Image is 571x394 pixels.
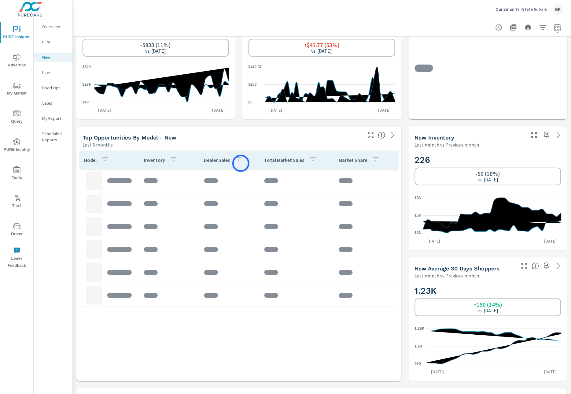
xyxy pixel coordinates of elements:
span: Advertise [2,54,31,69]
p: PIPA [42,39,68,45]
p: [DATE] [540,238,561,244]
span: My Market [2,82,31,97]
p: Overview [42,24,68,30]
p: [DATE] [208,107,229,113]
h5: Top Opportunities by Model - New [83,134,176,141]
text: 1.29K [415,327,425,331]
p: Scheduled Reports [42,131,68,143]
p: vs. [DATE] [146,48,166,54]
span: Find the biggest opportunities within your model lineup by seeing how each model is selling in yo... [378,132,385,139]
button: Select Date Range [551,21,564,34]
text: $289 [83,82,91,87]
a: See more details in report [388,130,398,140]
p: Last month vs Previous month [415,272,479,279]
button: Print Report [522,21,534,34]
text: 1.1K [415,344,423,348]
div: Scheduled Reports [34,129,72,144]
p: vs. [DATE] [477,308,498,313]
p: New [42,54,68,60]
div: New [34,53,72,62]
p: [DATE] [374,107,395,113]
span: Save this to your personalized report [542,261,551,271]
div: My Report [34,114,72,123]
h2: 226 [415,154,561,165]
span: PURE Identity [2,138,31,153]
span: Save this to your personalized report [542,130,551,140]
text: $529 [83,65,91,69]
p: Last month vs Previous month [415,141,479,148]
p: vs. [DATE] [311,48,332,54]
p: [DATE] [94,107,116,113]
p: Model [84,157,97,163]
p: Total Market Sales [264,157,304,163]
p: Used [42,69,68,76]
a: See more details in report [554,130,564,140]
h6: -50 (18%) [476,171,500,177]
text: 919 [415,362,421,366]
p: Market Share [339,157,367,163]
h5: New Average 30 Days Shoppers [415,265,500,272]
p: Fixed Ops [42,85,68,91]
p: [DATE] [423,238,444,244]
div: Fixed Ops [34,83,72,92]
text: 133 [415,231,421,235]
span: PURE Insights [2,26,31,41]
button: Apply Filters [537,21,549,34]
h6: +$41.77 (53%) [304,42,340,48]
div: Sales [34,98,72,108]
button: Make Fullscreen [366,130,376,140]
p: Dealer Sales [204,157,230,163]
span: Query [2,110,31,125]
p: My Report [42,115,68,121]
button: Make Fullscreen [529,130,539,140]
span: A rolling 30 day total of daily Shoppers on the dealership website, averaged over the selected da... [532,262,539,270]
h6: +150 (14%) [473,302,502,308]
div: nav menu [0,18,33,272]
p: Inventory [144,157,165,163]
p: Sales [42,100,68,106]
h6: -$933 (11%) [141,42,171,48]
div: BK [553,4,564,15]
p: [DATE] [540,369,561,375]
h5: New Inventory [415,134,455,141]
text: 183 [415,196,421,200]
p: [DATE] [265,107,287,113]
p: [DATE] [427,369,448,375]
p: vs. [DATE] [477,177,498,182]
text: $206 [249,83,257,87]
div: Used [34,68,72,77]
text: $48 [83,100,89,104]
span: Leave Feedback [2,247,31,269]
div: Overview [34,22,72,31]
h2: 1.23K [415,285,561,296]
span: Driver [2,223,31,238]
button: "Export Report to PDF" [507,21,520,34]
span: Tools [2,166,31,181]
button: Make Fullscreen [520,261,529,271]
p: Ourisman Tri-State Subaru [496,6,548,12]
p: Last 6 months [83,141,113,148]
span: Tier2 [2,195,31,210]
div: PIPA [34,37,72,46]
text: $412.87 [249,65,262,69]
text: $0 [249,100,253,104]
text: 158 [415,214,421,218]
a: See more details in report [554,261,564,271]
